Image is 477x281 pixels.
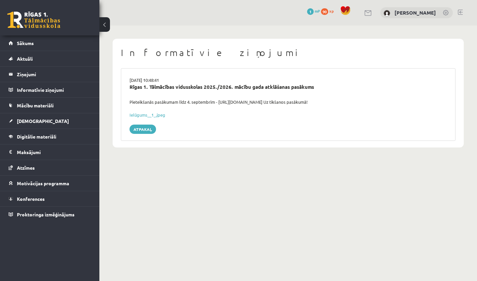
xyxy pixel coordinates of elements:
[9,191,91,206] a: Konferences
[395,9,436,16] a: [PERSON_NAME]
[384,10,390,17] img: Patrīcija Nikola Kirika
[17,82,91,97] legend: Informatīvie ziņojumi
[307,8,314,15] span: 1
[17,67,91,82] legend: Ziņojumi
[121,47,455,58] h1: Informatīvie ziņojumi
[17,196,45,202] span: Konferences
[17,165,35,171] span: Atzīmes
[17,180,69,186] span: Motivācijas programma
[17,134,56,140] span: Digitālie materiāli
[17,144,91,160] legend: Maksājumi
[9,51,91,66] a: Aktuāli
[17,118,69,124] span: [DEMOGRAPHIC_DATA]
[17,40,34,46] span: Sākums
[9,98,91,113] a: Mācību materiāli
[321,8,337,14] a: 90 xp
[9,144,91,160] a: Maksājumi
[9,160,91,175] a: Atzīmes
[125,99,452,105] div: Pieteikšanās pasākumam līdz 4. septembrim - [URL][DOMAIN_NAME] Uz tikšanos pasākumā!
[17,102,54,108] span: Mācību materiāli
[321,8,328,15] span: 90
[9,82,91,97] a: Informatīvie ziņojumi
[17,56,33,62] span: Aktuāli
[9,67,91,82] a: Ziņojumi
[307,8,320,14] a: 1 mP
[17,211,75,217] span: Proktoringa izmēģinājums
[125,77,452,84] div: [DATE] 10:48:41
[130,83,447,91] div: Rīgas 1. Tālmācības vidusskolas 2025./2026. mācību gada atklāšanas pasākums
[9,129,91,144] a: Digitālie materiāli
[9,176,91,191] a: Motivācijas programma
[130,125,156,134] a: Atpakaļ
[9,35,91,51] a: Sākums
[7,12,60,28] a: Rīgas 1. Tālmācības vidusskola
[329,8,334,14] span: xp
[9,113,91,129] a: [DEMOGRAPHIC_DATA]
[130,112,165,118] a: Ielūgums__1_.jpeg
[315,8,320,14] span: mP
[9,207,91,222] a: Proktoringa izmēģinājums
